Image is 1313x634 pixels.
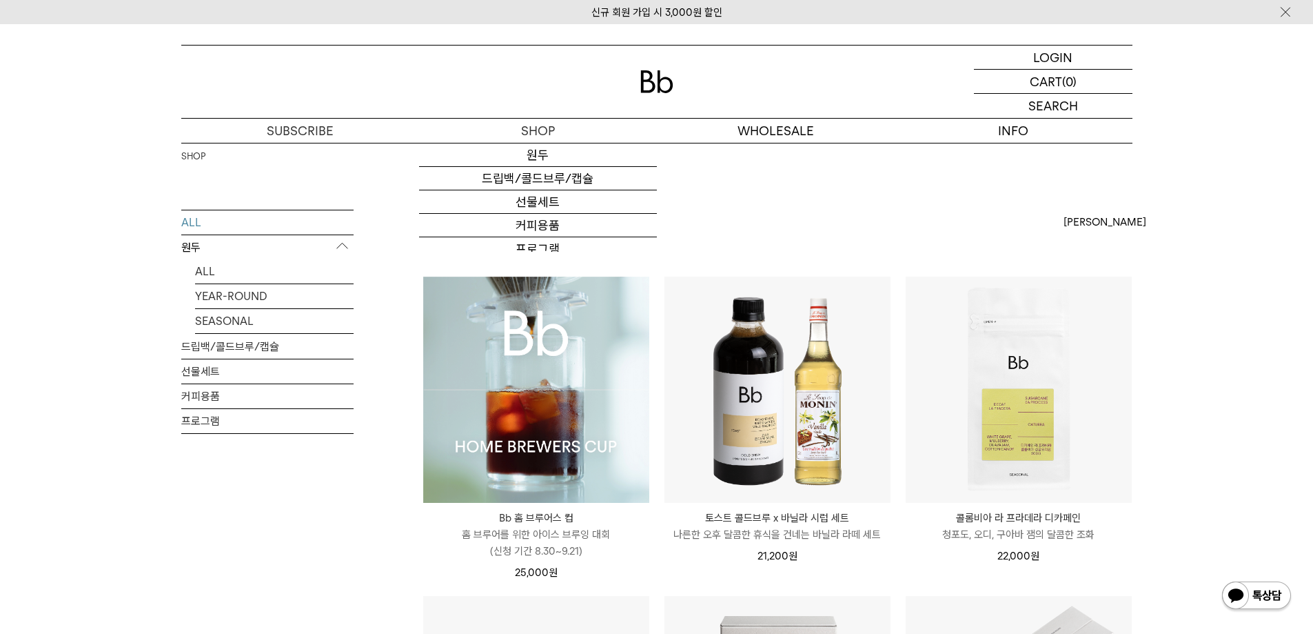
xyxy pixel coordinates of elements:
[591,6,722,19] a: 신규 회원 가입 시 3,000원 할인
[423,277,649,503] img: 1000001223_add2_021.jpg
[1030,550,1039,562] span: 원
[181,359,354,384] a: 선물세트
[181,210,354,235] a: ALL
[181,335,354,359] a: 드립백/콜드브루/캡슐
[1030,70,1062,93] p: CART
[657,119,895,143] p: WHOLESALE
[1062,70,1077,93] p: (0)
[423,277,649,503] a: Bb 홈 브루어스 컵
[181,384,354,408] a: 커피용품
[181,119,419,143] a: SUBSCRIBE
[1033,46,1072,69] p: LOGIN
[195,284,354,308] a: YEAR-ROUND
[906,526,1132,543] p: 청포도, 오디, 구아바 잼의 달콤한 조화
[419,237,657,261] a: 프로그램
[895,119,1132,143] p: INFO
[1028,94,1078,118] p: SEARCH
[1221,580,1292,613] img: 카카오톡 채널 1:1 채팅 버튼
[997,550,1039,562] span: 22,000
[906,510,1132,543] a: 콜롬비아 라 프라데라 디카페인 청포도, 오디, 구아바 잼의 달콤한 조화
[423,526,649,559] p: 홈 브루어를 위한 아이스 브루잉 대회 (신청 기간 8.30~9.21)
[664,526,890,543] p: 나른한 오후 달콤한 휴식을 건네는 바닐라 라떼 세트
[549,566,558,579] span: 원
[974,46,1132,70] a: LOGIN
[181,150,205,164] a: SHOP
[757,550,797,562] span: 21,200
[1063,214,1146,230] span: [PERSON_NAME]
[195,309,354,333] a: SEASONAL
[515,566,558,579] span: 25,000
[419,167,657,190] a: 드립백/콜드브루/캡슐
[181,409,354,433] a: 프로그램
[664,510,890,543] a: 토스트 콜드브루 x 바닐라 시럽 세트 나른한 오후 달콤한 휴식을 건네는 바닐라 라떼 세트
[419,190,657,214] a: 선물세트
[423,510,649,526] p: Bb 홈 브루어스 컵
[419,119,657,143] a: SHOP
[195,259,354,284] a: ALL
[419,214,657,237] a: 커피용품
[906,277,1132,503] img: 콜롬비아 라 프라데라 디카페인
[788,550,797,562] span: 원
[974,70,1132,94] a: CART (0)
[423,510,649,559] a: Bb 홈 브루어스 컵 홈 브루어를 위한 아이스 브루잉 대회(신청 기간 8.30~9.21)
[181,235,354,260] p: 원두
[906,510,1132,526] p: 콜롬비아 라 프라데라 디카페인
[664,510,890,526] p: 토스트 콜드브루 x 바닐라 시럽 세트
[664,277,890,503] img: 토스트 콜드브루 x 바닐라 시럽 세트
[419,143,657,167] a: 원두
[640,70,673,93] img: 로고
